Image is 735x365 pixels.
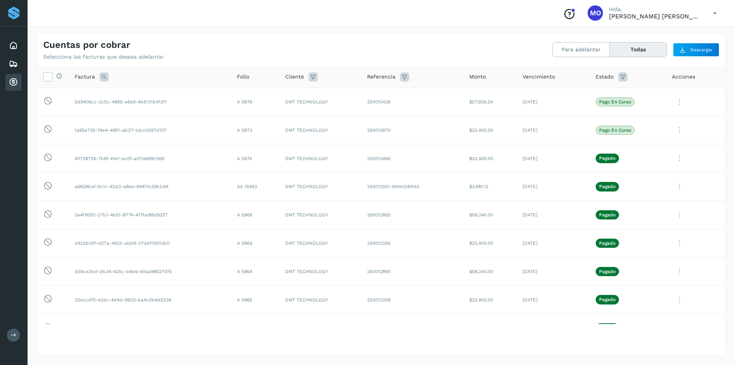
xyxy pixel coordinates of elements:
[231,229,279,257] td: A 5869
[361,116,463,144] td: 250013670
[463,172,516,201] td: $3,981.12
[237,73,249,81] span: Folio
[279,88,361,116] td: DMT TECHNOLOGY
[231,201,279,229] td: A 5868
[516,201,590,229] td: [DATE]
[279,229,361,257] td: DMT TECHNOLOGY
[361,172,463,201] td: 250012921-MANIOBRAS
[690,46,713,53] span: Descargar
[279,201,361,229] td: DMT TECHNOLOGY
[596,73,614,81] span: Estado
[610,43,666,57] button: Todas
[463,286,516,314] td: $22,400.00
[599,241,616,246] p: Pagado
[69,201,231,229] td: 2e4f9050-27b1-4b51-8774-417be86d9257
[279,257,361,286] td: DMT TECHNOLOGY
[516,116,590,144] td: [DATE]
[463,144,516,173] td: $22,400.00
[516,229,590,257] td: [DATE]
[69,144,231,173] td: 40728736-7b9f-41e1-ac0f-a011a699c569
[231,116,279,144] td: A 5873
[599,184,616,189] p: Pagado
[367,73,395,81] span: Referencia
[673,43,719,57] button: Descargar
[599,297,616,302] p: Pagado
[361,201,463,229] td: 250012893
[553,43,610,57] button: Para adelantar
[75,73,95,81] span: Factura
[231,257,279,286] td: A 5864
[463,88,516,116] td: $57,929.34
[69,229,231,257] td: e92db00f-d37a-4933-abb9-27def00012b0
[361,286,463,314] td: 250013258
[463,201,516,229] td: $58,240.00
[5,56,21,72] div: Embarques
[463,257,516,286] td: $58,240.00
[609,13,701,20] p: Macaria Olvera Camarillo
[231,286,279,314] td: A 5865
[43,39,130,51] h4: Cuentas por cobrar
[5,74,21,91] div: Cuentas por cobrar
[231,172,279,201] td: AA 15452
[279,116,361,144] td: DMT TECHNOLOGY
[69,172,231,201] td: a6628baf-5c1c-42d3-a8ee-69470c59cb94
[69,257,231,286] td: d39ce3bd-db34-425c-b4b6-60aa98527df5
[516,286,590,314] td: [DATE]
[285,73,304,81] span: Cliente
[672,73,695,81] span: Acciones
[516,88,590,116] td: [DATE]
[599,212,616,218] p: Pagado
[361,229,463,257] td: 250013256
[609,6,701,13] p: Hola,
[599,155,616,161] p: Pagado
[231,88,279,116] td: A 5876
[69,116,231,144] td: 1a95e735-74e4-4951-ab37-1dcc0397d107
[361,257,463,286] td: 250012890
[523,73,555,81] span: Vencimiento
[516,144,590,173] td: [DATE]
[463,116,516,144] td: $22,400.00
[279,172,361,201] td: DMT TECHNOLOGY
[463,314,516,342] td: $53,760.00
[69,286,231,314] td: 25eccdf5-e2ec-4d4d-9603-ba4c2b4d5238
[279,314,361,342] td: DMT TECHNOLOGY
[463,229,516,257] td: $22,400.00
[279,144,361,173] td: DMT TECHNOLOGY
[231,144,279,173] td: A 5874
[361,88,463,116] td: 250013439
[43,54,164,60] p: Selecciona las facturas que deseas adelantar
[599,269,616,274] p: Pagado
[599,99,631,105] p: Pago en curso
[279,286,361,314] td: DMT TECHNOLOGY
[516,172,590,201] td: [DATE]
[231,314,279,342] td: A 5863
[469,73,486,81] span: Monto
[516,257,590,286] td: [DATE]
[69,314,231,342] td: 1eb2d1e9-459c-4c86-a722-16dc784c8a70
[5,37,21,54] div: Inicio
[361,314,463,342] td: 250012921
[599,128,631,133] p: Pago en curso
[69,88,231,116] td: 5d9406cc-2c5c-4895-a6e9-4b5131b413f1
[516,314,590,342] td: [DATE]
[361,144,463,173] td: 250013466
